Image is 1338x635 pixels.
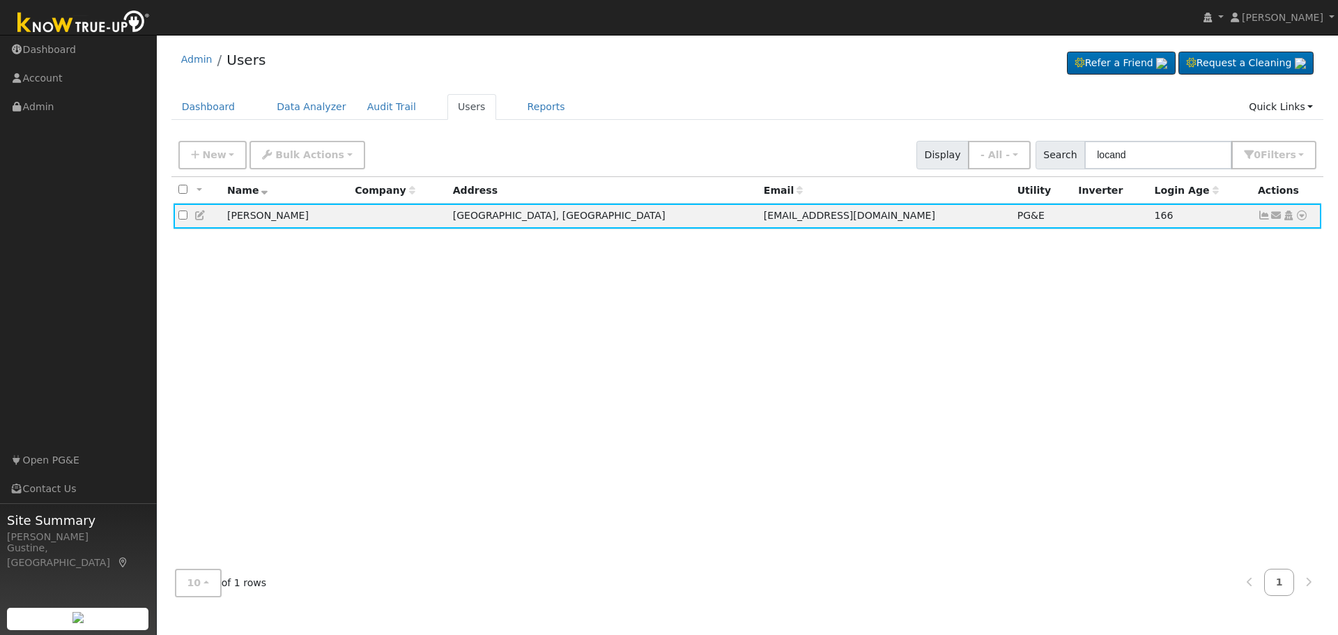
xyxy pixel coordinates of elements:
input: Search [1084,141,1232,169]
button: Bulk Actions [249,141,364,169]
a: Reports [517,94,576,120]
button: New [178,141,247,169]
img: retrieve [1156,58,1167,69]
a: Audit Trail [357,94,426,120]
td: [GEOGRAPHIC_DATA], [GEOGRAPHIC_DATA] [448,204,759,229]
span: Site Summary [7,511,149,530]
a: Map [117,557,130,568]
span: 10 [187,577,201,588]
div: [PERSON_NAME] [7,530,149,544]
span: Display [916,141,969,169]
span: of 1 rows [175,569,267,597]
a: Edit User [194,210,207,221]
div: Actions [1258,183,1316,198]
a: Users [226,52,266,68]
a: 1 [1264,569,1295,596]
span: 03/13/2025 3:33:33 PM [1155,210,1174,221]
a: Login As [1282,210,1295,221]
div: Gustine, [GEOGRAPHIC_DATA] [7,541,149,570]
span: Days since last login [1155,185,1219,196]
a: Data Analyzer [266,94,357,120]
td: [PERSON_NAME] [222,204,350,229]
span: Filter [1261,149,1296,160]
span: Bulk Actions [275,149,344,160]
span: s [1290,149,1295,160]
span: Company name [355,185,415,196]
a: Quick Links [1238,94,1323,120]
span: Email [764,185,803,196]
button: 10 [175,569,222,597]
span: Name [227,185,268,196]
img: retrieve [1295,58,1306,69]
button: 0Filters [1231,141,1316,169]
span: [PERSON_NAME] [1242,12,1323,23]
a: Other actions [1295,208,1308,223]
span: PG&E [1017,210,1045,221]
span: Search [1036,141,1085,169]
img: Know True-Up [10,8,157,39]
a: Users [447,94,496,120]
span: New [202,149,226,160]
div: Utility [1017,183,1068,198]
a: Request a Cleaning [1178,52,1314,75]
button: - All - [968,141,1031,169]
a: Admin [181,54,213,65]
span: [EMAIL_ADDRESS][DOMAIN_NAME] [764,210,935,221]
div: Address [453,183,754,198]
a: Refer a Friend [1067,52,1176,75]
img: retrieve [72,612,84,623]
a: Show Graph [1258,210,1270,221]
div: Inverter [1078,183,1144,198]
a: Dashboard [171,94,246,120]
a: andrelocandro@icloud.com [1270,208,1283,223]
